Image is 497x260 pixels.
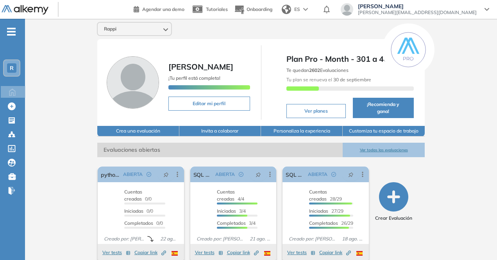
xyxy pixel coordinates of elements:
[282,5,291,14] img: world
[343,126,424,136] button: Customiza tu espacio de trabajo
[343,143,424,157] button: Ver todas las evaluaciones
[2,5,48,15] img: Logo
[123,171,143,178] span: ABIERTA
[172,251,178,256] img: ESP
[256,171,261,178] span: pushpin
[339,235,366,242] span: 18 ago. 2025
[215,171,235,178] span: ABIERTA
[286,67,349,73] span: Te quedan Evaluaciones
[353,98,414,118] button: ¡Recomienda y gana!
[342,168,359,181] button: pushpin
[193,167,213,182] a: SQL Turbo
[286,167,305,182] a: SQL Growth E&A
[375,215,412,222] span: Crear Evaluación
[124,208,153,214] span: 0/0
[157,168,175,181] button: pushpin
[217,189,235,202] span: Cuentas creadas
[124,220,153,226] span: Completados
[309,208,328,214] span: Iniciadas
[124,220,163,226] span: 0/0
[217,208,246,214] span: 3/4
[206,6,228,12] span: Tutoriales
[264,251,270,256] img: ESP
[101,167,120,182] a: python support
[193,235,247,242] span: Creado por: [PERSON_NAME]
[7,31,16,32] i: -
[10,65,14,71] span: R
[217,189,244,202] span: 4/4
[195,248,223,257] button: Ver tests
[375,182,412,222] button: Crear Evaluación
[294,6,300,13] span: ES
[142,6,184,12] span: Agendar una demo
[101,235,147,242] span: Creado por: [PERSON_NAME]
[309,67,320,73] b: 2602
[102,248,131,257] button: Ver tests
[163,171,169,178] span: pushpin
[348,171,354,178] span: pushpin
[124,189,142,202] span: Cuentas creadas
[168,62,233,72] span: [PERSON_NAME]
[286,235,339,242] span: Creado por: [PERSON_NAME]
[261,126,343,136] button: Personaliza la experiencia
[124,208,143,214] span: Iniciadas
[309,220,353,226] span: 26/29
[179,126,261,136] button: Invita a colaborar
[309,189,342,202] span: 28/29
[168,97,250,111] button: Editar mi perfil
[217,220,256,226] span: 3/4
[309,189,327,202] span: Cuentas creadas
[309,220,338,226] span: Completados
[124,189,152,202] span: 0/0
[303,8,308,11] img: arrow
[227,249,259,256] span: Copiar link
[217,220,246,226] span: Completados
[104,26,116,32] span: Rappi
[239,172,243,177] span: check-circle
[331,172,336,177] span: check-circle
[217,208,236,214] span: Iniciadas
[107,56,159,109] img: Foto de perfil
[287,248,315,257] button: Ver tests
[134,248,166,257] button: Copiar link
[234,1,272,18] button: Onboarding
[168,75,220,81] span: ¡Tu perfil está completo!
[308,171,327,178] span: ABIERTA
[247,235,274,242] span: 21 ago. 2025
[319,248,351,257] button: Copiar link
[97,143,343,157] span: Evaluaciones abiertas
[250,168,267,181] button: pushpin
[227,248,259,257] button: Copiar link
[332,77,371,82] b: 30 de septiembre
[319,249,351,256] span: Copiar link
[358,9,477,16] span: [PERSON_NAME][EMAIL_ADDRESS][DOMAIN_NAME]
[309,208,343,214] span: 27/29
[134,249,166,256] span: Copiar link
[358,3,477,9] span: [PERSON_NAME]
[157,235,181,242] span: 22 ago. 2025
[134,4,184,13] a: Agendar una demo
[286,53,414,65] span: Plan Pro - Month - 301 a 400
[247,6,272,12] span: Onboarding
[286,77,371,82] span: Tu plan se renueva el
[286,104,346,118] button: Ver planes
[147,172,151,177] span: check-circle
[97,126,179,136] button: Crea una evaluación
[356,251,363,256] img: ESP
